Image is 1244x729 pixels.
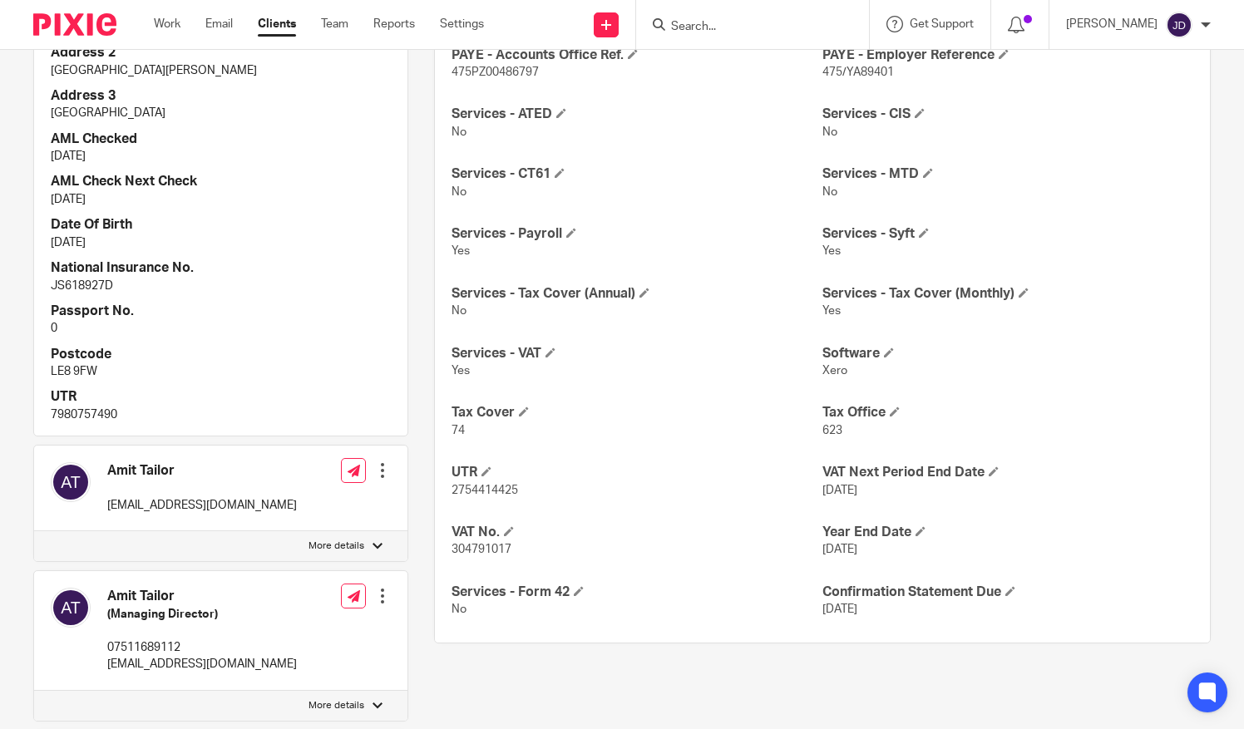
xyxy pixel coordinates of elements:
h4: Address 3 [51,87,391,105]
p: JS618927D [51,278,391,294]
span: No [452,186,466,198]
h4: PAYE - Accounts Office Ref. [452,47,822,64]
h4: Amit Tailor [107,462,297,480]
h4: Amit Tailor [107,588,297,605]
span: No [452,305,466,317]
h4: AML Check Next Check [51,173,391,190]
h4: UTR [452,464,822,481]
p: [DATE] [51,191,391,208]
span: Yes [822,245,841,257]
p: [GEOGRAPHIC_DATA][PERSON_NAME] [51,62,391,79]
a: Clients [258,16,296,32]
h4: Date Of Birth [51,216,391,234]
h4: VAT No. [452,524,822,541]
p: LE8 9FW [51,363,391,380]
span: 74 [452,425,465,436]
span: 475/YA89401 [822,66,894,78]
h4: Services - Syft [822,225,1193,243]
h4: UTR [51,388,391,406]
p: [EMAIL_ADDRESS][DOMAIN_NAME] [107,497,297,514]
input: Search [669,20,819,35]
p: [EMAIL_ADDRESS][DOMAIN_NAME] [107,656,297,672]
span: Yes [452,365,470,377]
h4: Address 2 [51,44,391,62]
h4: Services - VAT [452,345,822,362]
span: [DATE] [822,544,857,555]
h5: (Managing Director) [107,606,297,623]
span: Yes [452,245,470,257]
img: svg%3E [51,588,91,628]
h4: Tax Cover [452,404,822,421]
p: 0 [51,320,391,337]
span: Yes [822,305,841,317]
h4: AML Checked [51,131,391,148]
a: Work [154,16,180,32]
h4: Services - Tax Cover (Monthly) [822,285,1193,303]
span: 623 [822,425,842,436]
span: No [452,603,466,615]
img: svg%3E [1166,12,1192,38]
h4: Services - MTD [822,165,1193,183]
h4: Services - ATED [452,106,822,123]
p: [PERSON_NAME] [1066,16,1158,32]
span: 475PZ00486797 [452,66,539,78]
h4: Services - Form 42 [452,584,822,601]
h4: Services - CT61 [452,165,822,183]
span: No [822,186,837,198]
span: Get Support [910,18,974,30]
p: [DATE] [51,234,391,251]
span: [DATE] [822,603,857,615]
p: 07511689112 [107,639,297,656]
span: 304791017 [452,544,511,555]
span: No [822,126,837,138]
span: [DATE] [822,485,857,496]
h4: PAYE - Employer Reference [822,47,1193,64]
h4: Tax Office [822,404,1193,421]
img: svg%3E [51,462,91,502]
h4: Software [822,345,1193,362]
p: More details [309,539,364,553]
h4: Services - Tax Cover (Annual) [452,285,822,303]
a: Reports [373,16,415,32]
h4: National Insurance No. [51,259,391,277]
h4: Passport No. [51,303,391,320]
p: 7980757490 [51,406,391,423]
p: [DATE] [51,148,391,165]
h4: Postcode [51,346,391,363]
h4: VAT Next Period End Date [822,464,1193,481]
h4: Services - CIS [822,106,1193,123]
p: More details [309,699,364,712]
a: Settings [440,16,484,32]
a: Team [321,16,348,32]
span: 2754414425 [452,485,518,496]
h4: Services - Payroll [452,225,822,243]
p: [GEOGRAPHIC_DATA] [51,105,391,121]
h4: Confirmation Statement Due [822,584,1193,601]
h4: Year End Date [822,524,1193,541]
img: Pixie [33,13,116,36]
a: Email [205,16,233,32]
span: Xero [822,365,847,377]
span: No [452,126,466,138]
